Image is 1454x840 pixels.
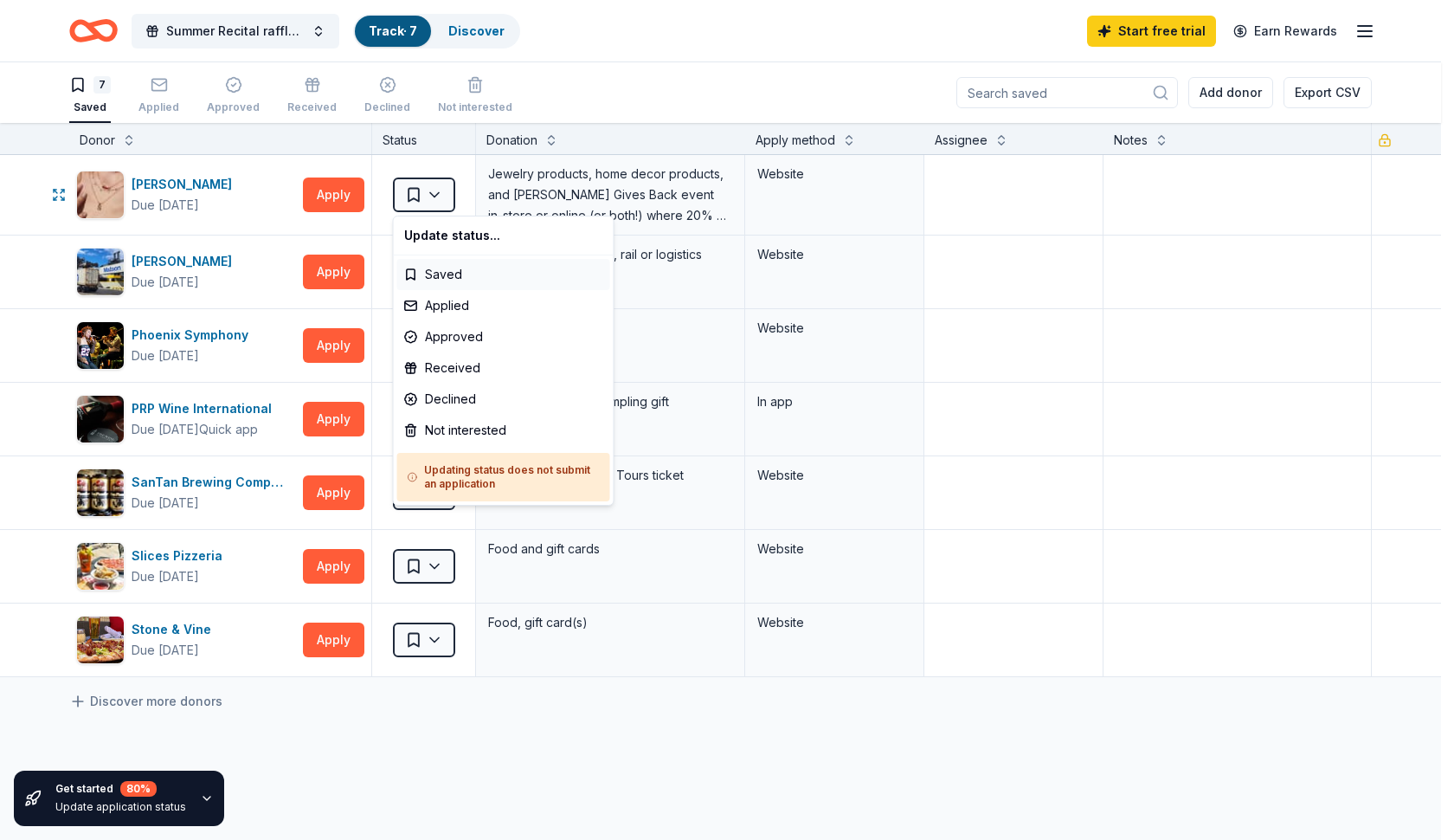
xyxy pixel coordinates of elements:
[397,259,610,290] div: Saved
[397,321,610,352] div: Approved
[397,352,610,384] div: Received
[397,290,610,321] div: Applied
[397,415,610,446] div: Not interested
[397,220,610,251] div: Update status...
[408,463,600,491] h5: Updating status does not submit an application
[397,384,610,415] div: Declined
